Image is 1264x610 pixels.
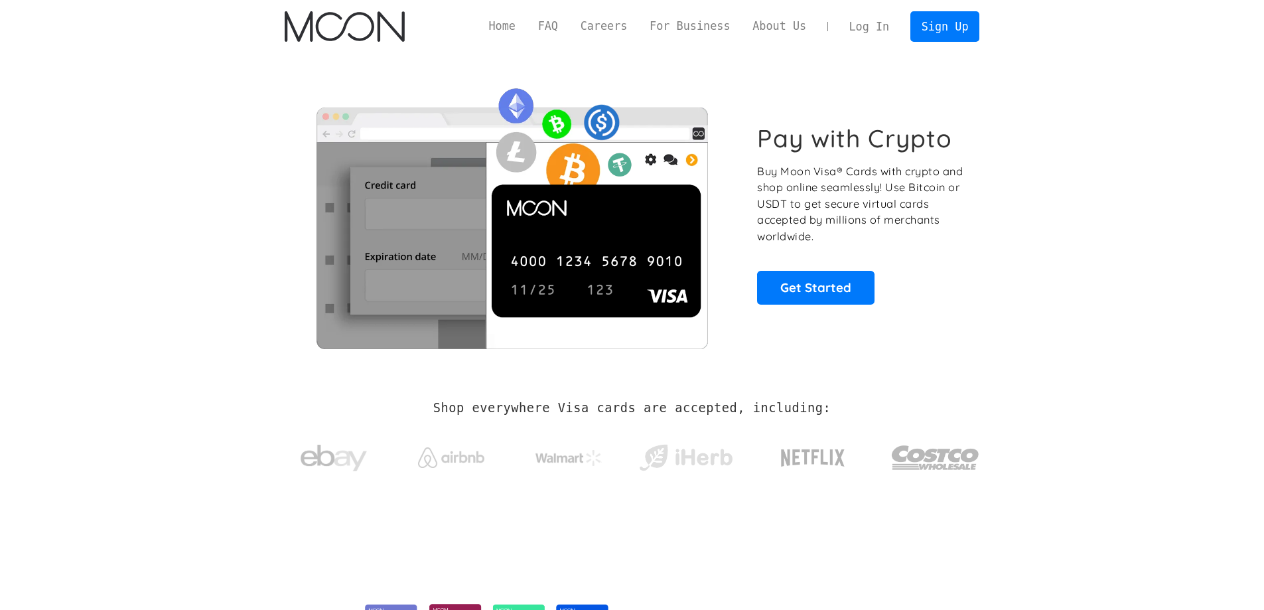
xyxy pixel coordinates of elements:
a: Netflix [754,428,873,481]
h1: Pay with Crypto [757,123,952,153]
a: Home [478,18,527,35]
a: Costco [891,419,980,489]
a: Sign Up [910,11,979,41]
a: About Us [741,18,817,35]
a: Careers [569,18,638,35]
a: FAQ [527,18,569,35]
h2: Shop everywhere Visa cards are accepted, including: [433,401,831,416]
img: Walmart [535,450,602,466]
img: Costco [891,433,980,483]
a: Get Started [757,271,875,304]
img: ebay [301,437,367,479]
a: iHerb [636,427,735,482]
img: Moon Logo [285,11,405,42]
a: Airbnb [401,434,500,475]
a: For Business [638,18,741,35]
a: Log In [838,12,900,41]
p: Buy Moon Visa® Cards with crypto and shop online seamlessly! Use Bitcoin or USDT to get secure vi... [757,163,965,245]
a: home [285,11,405,42]
img: Airbnb [418,447,484,468]
img: Moon Cards let you spend your crypto anywhere Visa is accepted. [285,79,739,348]
img: Netflix [780,441,846,475]
a: ebay [285,424,384,486]
img: iHerb [636,441,735,475]
a: Walmart [519,437,618,473]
